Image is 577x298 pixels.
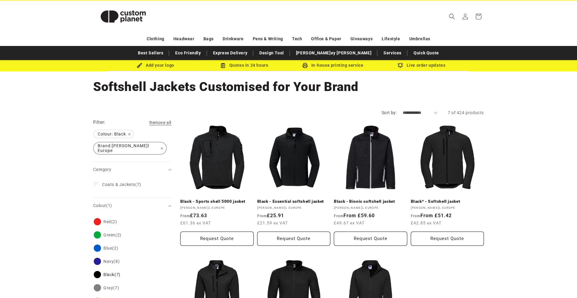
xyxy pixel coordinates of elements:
[302,63,308,68] img: In-house printing
[382,110,397,115] label: Sort by:
[448,110,484,115] span: 7 of 424 products
[350,34,373,44] a: Giveaways
[445,10,459,23] summary: Search
[102,182,141,187] span: (7)
[93,119,105,126] h2: Filter:
[292,34,302,44] a: Tech
[102,182,135,187] span: Coats & Jackets
[94,142,166,154] span: Brand:[PERSON_NAME]l Europe
[149,119,171,126] a: Remove all
[203,34,214,44] a: Bags
[93,203,112,208] span: Colour
[147,34,164,44] a: Clothing
[220,63,226,68] img: Order Updates Icon
[93,167,111,172] span: Category
[172,48,204,58] a: Eco Friendly
[257,199,331,204] a: Black - Essential softshell jacket
[253,34,283,44] a: Pens & Writing
[409,34,430,44] a: Umbrellas
[149,120,171,125] span: Remove all
[180,199,254,204] a: Black - Sports shell 5000 jacket
[411,48,442,58] a: Quick Quote
[93,130,134,138] a: Colour: Black
[334,232,407,246] button: Request Quote
[256,48,287,58] a: Design Tool
[135,48,166,58] a: Best Sellers
[180,232,254,246] button: Request Quote
[94,130,134,138] span: Colour: Black
[91,1,156,32] a: Custom Planet
[411,232,484,246] button: Request Quote
[293,48,374,58] a: [PERSON_NAME]ey [PERSON_NAME]
[223,34,243,44] a: Drinkware
[334,199,407,204] a: Black - Bionic softshell jacket
[93,79,484,95] h1: Softshell Jackets Customised for Your Brand
[93,198,171,213] summary: Colour (1 selected)
[210,48,251,58] a: Express Delivery
[106,203,112,208] span: (1)
[382,34,400,44] a: Lifestyle
[288,62,377,69] div: In-house printing service
[93,3,153,30] img: Custom Planet
[173,34,194,44] a: Headwear
[111,62,200,69] div: Add your logo
[398,63,403,68] img: Order updates
[257,232,331,246] button: Request Quote
[377,62,466,69] div: Live order updates
[200,62,288,69] div: Quotes in 24 hours
[474,233,577,298] iframe: Chat Widget
[380,48,405,58] a: Services
[311,34,341,44] a: Office & Paper
[137,63,142,68] img: Brush Icon
[93,162,171,177] summary: Category (0 selected)
[411,199,484,204] a: Black* - Softshell jacket
[93,142,167,154] a: Brand:[PERSON_NAME]l Europe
